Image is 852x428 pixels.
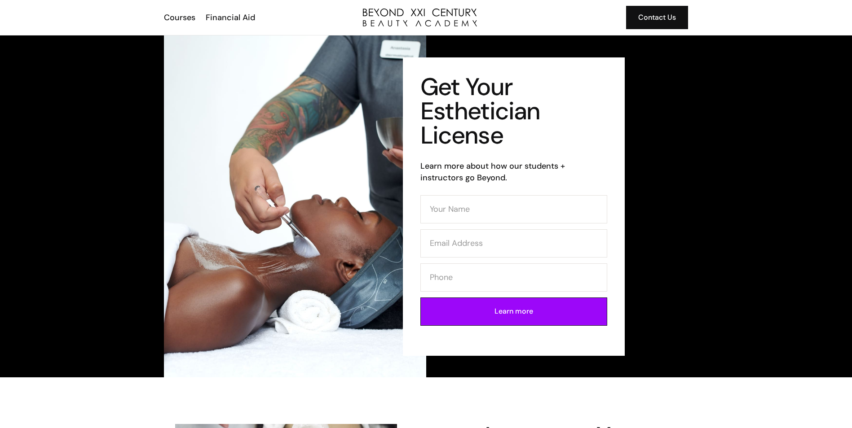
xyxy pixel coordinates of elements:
a: home [363,9,477,26]
a: Contact Us [626,6,688,29]
input: Your Name [420,195,607,223]
a: Financial Aid [200,12,260,23]
input: Email Address [420,229,607,258]
div: Courses [164,12,195,23]
a: Courses [158,12,200,23]
div: Contact Us [638,12,676,23]
h1: Get Your Esthetician License [420,75,607,148]
div: Financial Aid [206,12,255,23]
input: Phone [420,263,607,292]
input: Learn more [420,297,607,326]
img: beyond logo [363,9,477,26]
form: Contact Form (Esthi) [420,195,607,332]
img: esthetician facial application [164,35,426,377]
h6: Learn more about how our students + instructors go Beyond. [420,160,607,183]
